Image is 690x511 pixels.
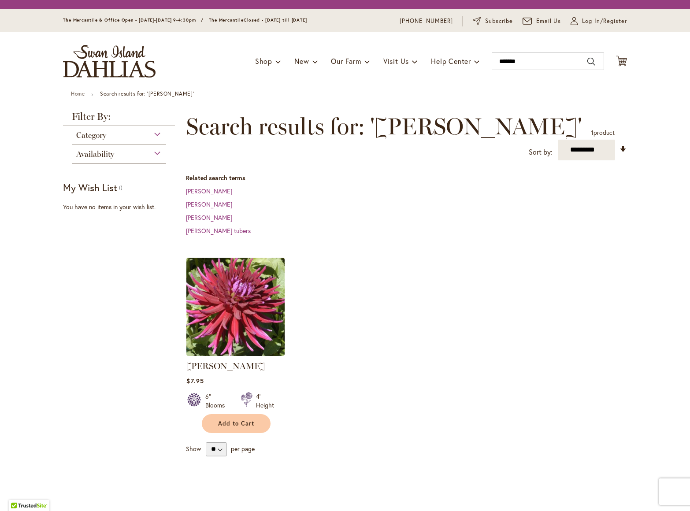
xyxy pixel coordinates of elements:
span: Subscribe [485,17,513,26]
label: Sort by: [529,144,553,160]
span: Email Us [536,17,561,26]
span: Log In/Register [582,17,627,26]
img: JUANITA [186,258,285,356]
div: 4' Height [256,392,274,410]
a: Log In/Register [571,17,627,26]
strong: My Wish List [63,181,117,194]
strong: Search results for: '[PERSON_NAME]' [100,90,194,97]
p: product [591,126,615,140]
span: 1 [591,128,594,137]
span: per page [231,444,255,452]
a: [PERSON_NAME] [186,200,232,208]
a: [PERSON_NAME] [186,213,232,222]
a: Email Us [523,17,561,26]
span: New [294,56,309,66]
a: [PERSON_NAME] [186,187,232,195]
span: $7.95 [186,377,204,385]
span: Shop [255,56,272,66]
span: Our Farm [331,56,361,66]
a: [PERSON_NAME] tubers [186,226,251,235]
span: Add to Cart [218,420,254,427]
a: Subscribe [473,17,513,26]
span: Closed - [DATE] till [DATE] [244,17,307,23]
span: Availability [76,149,114,159]
span: Category [76,130,106,140]
span: Visit Us [383,56,409,66]
a: JUANITA [186,349,285,358]
a: store logo [63,45,156,78]
a: [PERSON_NAME] [186,361,265,371]
button: Add to Cart [202,414,271,433]
span: Help Center [431,56,471,66]
div: You have no items in your wish list. [63,203,181,211]
dt: Related search terms [186,174,627,182]
a: Home [71,90,85,97]
strong: Filter By: [63,112,175,126]
a: [PHONE_NUMBER] [400,17,453,26]
div: 6" Blooms [205,392,230,410]
span: Search results for: '[PERSON_NAME]' [186,113,582,140]
span: Show [186,444,201,452]
span: The Mercantile & Office Open - [DATE]-[DATE] 9-4:30pm / The Mercantile [63,17,244,23]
